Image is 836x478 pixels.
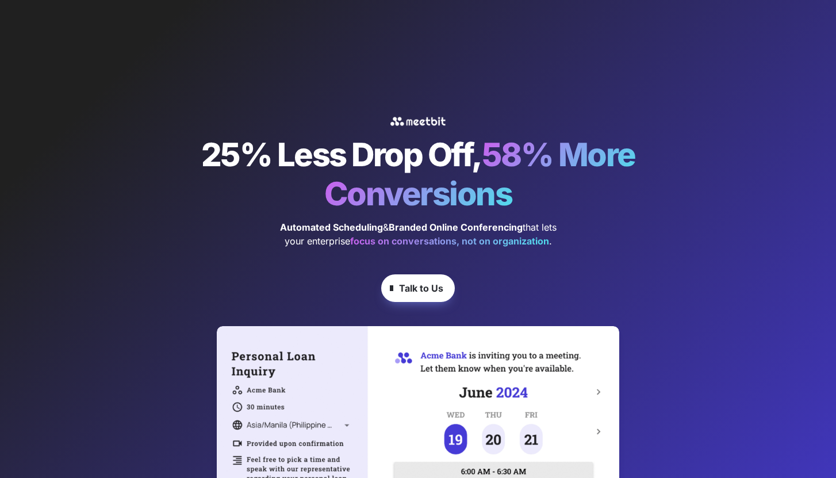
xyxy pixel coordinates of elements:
strong: Branded Online Conferencing [389,221,523,233]
span: 25% Less Drop Off, [201,135,482,174]
span: 58% More Conversions [324,135,647,213]
button: Talk to Us [381,274,455,302]
strong: Talk to Us [399,282,443,294]
a: Talk to Us [381,269,455,308]
span: & [383,221,389,233]
strong: Automated Scheduling [280,221,383,233]
strong: focus on conversations, not on organization [350,235,549,247]
span: . [549,235,552,247]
